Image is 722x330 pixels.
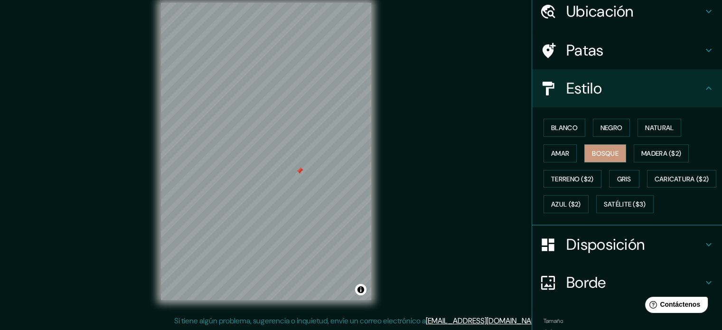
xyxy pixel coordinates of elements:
button: Madera ($2) [634,144,689,162]
button: Blanco [544,119,585,137]
font: Terreno ($2) [551,175,594,183]
font: Azul ($2) [551,200,581,209]
button: Azul ($2) [544,195,589,213]
font: Negro [600,123,623,132]
font: Blanco [551,123,578,132]
font: Tamaño [544,317,563,325]
font: Disposición [566,235,645,255]
font: Satélite ($3) [604,200,646,209]
button: Terreno ($2) [544,170,601,188]
button: Activar o desactivar atribución [355,284,366,295]
font: Amar [551,149,569,158]
button: Satélite ($3) [596,195,654,213]
canvas: Mapa [161,3,371,300]
button: Negro [593,119,630,137]
div: Borde [532,264,722,302]
button: Natural [638,119,681,137]
font: Borde [566,273,606,292]
div: Disposición [532,226,722,264]
font: Gris [617,175,631,183]
font: Caricatura ($2) [655,175,709,183]
button: Caricatura ($2) [647,170,717,188]
button: Amar [544,144,577,162]
font: Estilo [566,78,602,98]
font: Patas [566,40,604,60]
div: Patas [532,31,722,69]
button: Gris [609,170,639,188]
iframe: Lanzador de widgets de ayuda [638,293,712,320]
div: Estilo [532,69,722,107]
button: Bosque [584,144,626,162]
font: Bosque [592,149,619,158]
font: Si tiene algún problema, sugerencia o inquietud, envíe un correo electrónico a [174,316,426,326]
a: [EMAIL_ADDRESS][DOMAIN_NAME] [426,316,543,326]
font: Madera ($2) [641,149,681,158]
font: Natural [645,123,674,132]
font: Ubicación [566,1,634,21]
